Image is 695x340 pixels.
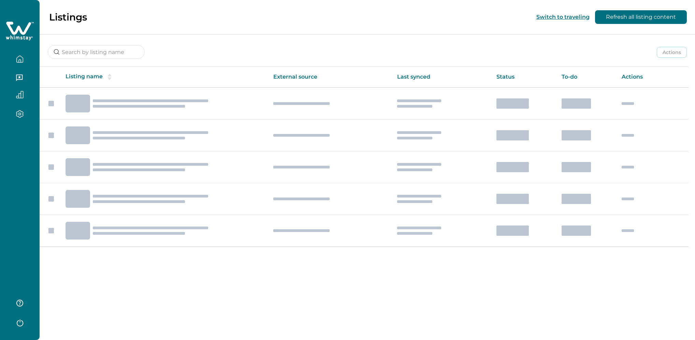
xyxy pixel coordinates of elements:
[595,10,687,24] button: Refresh all listing content
[392,67,491,87] th: Last synced
[103,73,116,80] button: sorting
[48,45,145,59] input: Search by listing name
[491,67,556,87] th: Status
[60,67,268,87] th: Listing name
[556,67,616,87] th: To-do
[268,67,392,87] th: External source
[616,67,689,87] th: Actions
[536,14,590,20] button: Switch to traveling
[49,11,87,23] p: Listings
[657,47,687,58] button: Actions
